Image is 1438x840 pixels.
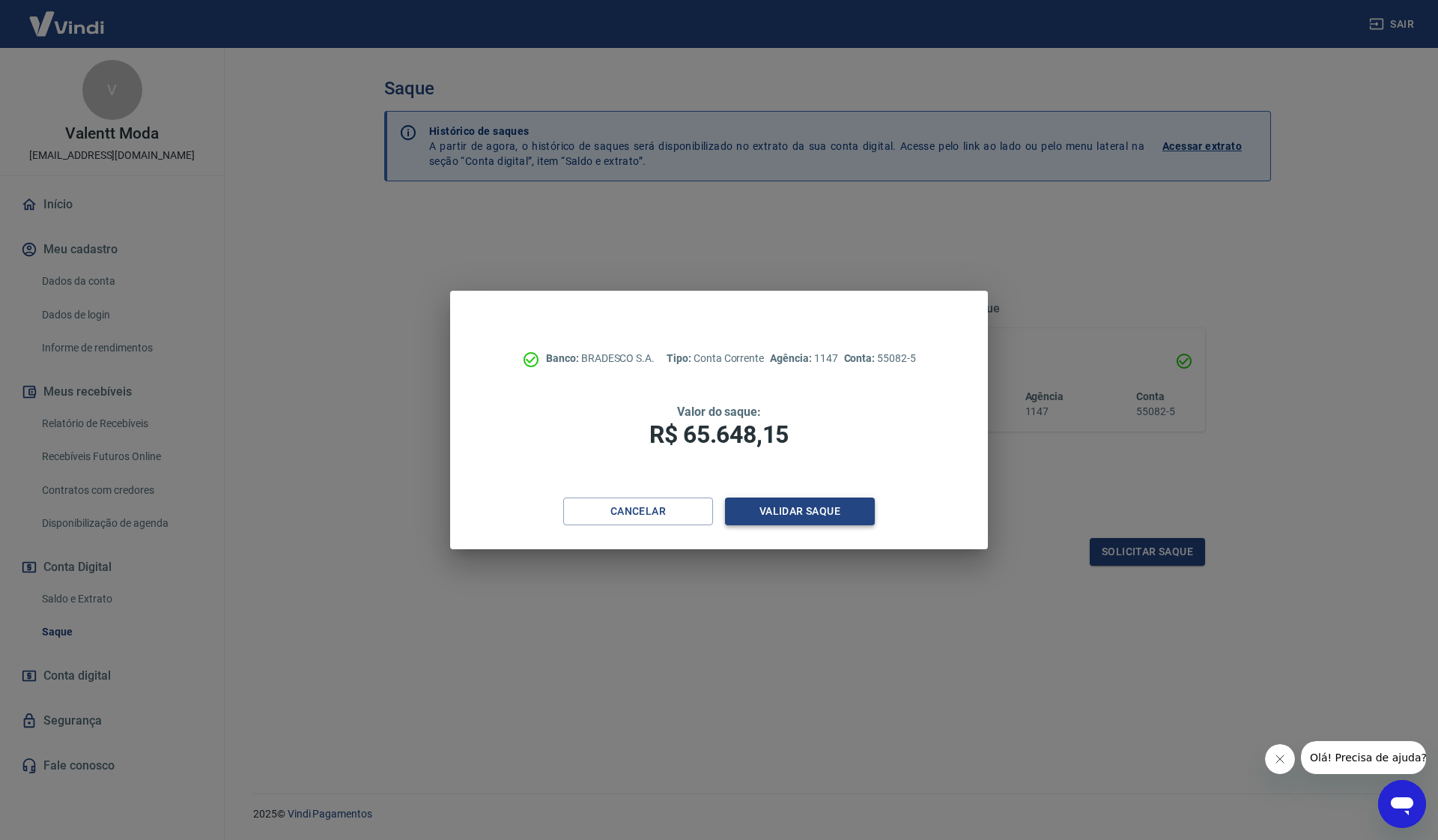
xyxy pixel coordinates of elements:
[649,420,789,449] span: R$ 65.648,15
[563,498,713,525] button: Cancelar
[770,351,837,366] p: 1147
[9,10,126,22] span: Olá! Precisa de ajuda?
[546,352,581,364] span: Banco:
[725,498,875,525] button: Validar saque
[667,352,694,364] span: Tipo:
[770,352,814,364] span: Agência:
[1265,744,1295,774] iframe: Fechar mensagem
[677,405,761,419] span: Valor do saque:
[1301,741,1426,774] iframe: Mensagem da empresa
[844,351,916,366] p: 55082-5
[546,351,655,366] p: BRADESCO S.A.
[667,351,764,366] p: Conta Corrente
[1378,780,1426,828] iframe: Botão para abrir a janela de mensagens
[844,352,878,364] span: Conta:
